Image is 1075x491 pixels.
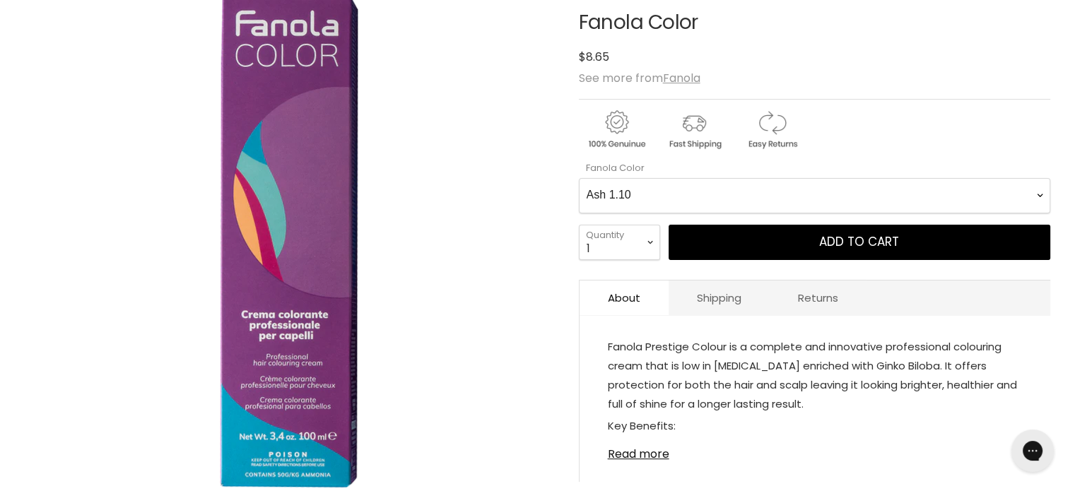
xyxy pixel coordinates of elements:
[657,108,732,151] img: shipping.gif
[770,280,867,315] a: Returns
[669,280,770,315] a: Shipping
[819,233,899,250] span: Add to cart
[734,108,809,151] img: returns.gif
[579,70,700,86] span: See more from
[580,280,669,315] a: About
[579,108,654,151] img: genuine.gif
[608,439,1022,461] a: Read more
[579,161,645,174] label: Fanola Color
[579,49,609,65] span: $8.65
[579,12,1050,34] h1: Fanola Color
[579,225,660,260] select: Quantity
[608,339,1017,411] span: Fanola Prestige Colour is a complete and innovative professional colouring cream that is low in [...
[608,416,1022,438] p: Key Benefits:
[1004,425,1061,477] iframe: Gorgias live chat messenger
[669,225,1050,260] button: Add to cart
[663,70,700,86] a: Fanola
